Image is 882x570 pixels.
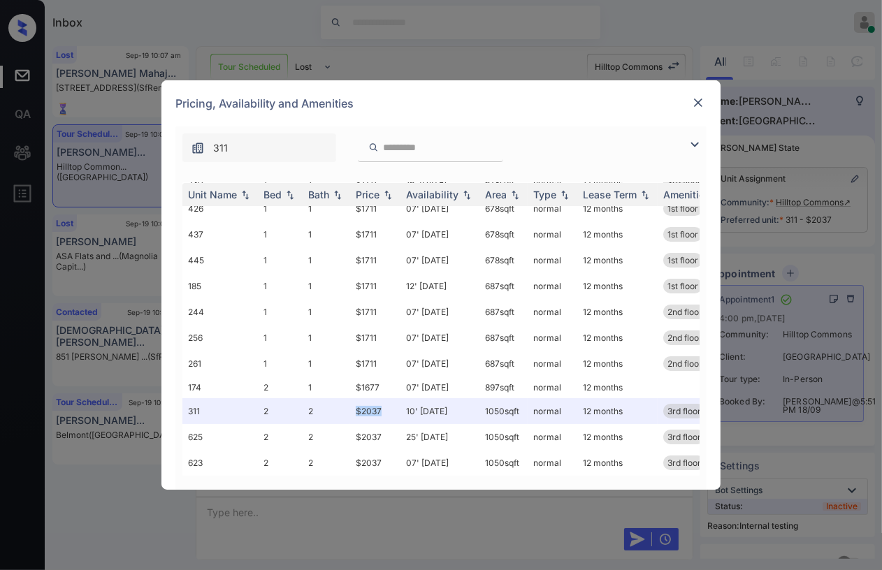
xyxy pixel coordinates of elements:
[400,351,479,377] td: 07' [DATE]
[528,196,577,221] td: normal
[667,332,702,343] span: 2nd floor
[258,221,303,247] td: 1
[283,190,297,200] img: sorting
[263,189,282,200] div: Bed
[182,377,258,398] td: 174
[381,190,395,200] img: sorting
[528,247,577,273] td: normal
[577,351,658,377] td: 12 months
[638,190,652,200] img: sorting
[479,398,528,424] td: 1050 sqft
[667,229,698,240] span: 1st floor
[303,351,350,377] td: 1
[303,299,350,325] td: 1
[528,424,577,450] td: normal
[528,221,577,247] td: normal
[356,189,379,200] div: Price
[479,450,528,476] td: 1050 sqft
[479,424,528,450] td: 1050 sqft
[667,255,698,265] span: 1st floor
[258,299,303,325] td: 1
[577,273,658,299] td: 12 months
[182,424,258,450] td: 625
[479,196,528,221] td: 678 sqft
[303,424,350,450] td: 2
[479,377,528,398] td: 897 sqft
[258,377,303,398] td: 2
[528,325,577,351] td: normal
[303,325,350,351] td: 1
[258,273,303,299] td: 1
[400,377,479,398] td: 07' [DATE]
[479,299,528,325] td: 687 sqft
[350,351,400,377] td: $1711
[577,424,658,450] td: 12 months
[368,141,379,154] img: icon-zuma
[667,203,698,214] span: 1st floor
[350,325,400,351] td: $1711
[258,450,303,476] td: 2
[303,398,350,424] td: 2
[182,196,258,221] td: 426
[350,247,400,273] td: $1711
[400,247,479,273] td: 07' [DATE]
[400,325,479,351] td: 07' [DATE]
[303,377,350,398] td: 1
[400,273,479,299] td: 12' [DATE]
[182,398,258,424] td: 311
[303,450,350,476] td: 2
[667,458,701,468] span: 3rd floor
[182,273,258,299] td: 185
[479,221,528,247] td: 678 sqft
[258,351,303,377] td: 1
[528,398,577,424] td: normal
[191,141,205,155] img: icon-zuma
[577,377,658,398] td: 12 months
[182,170,258,196] td: 230
[533,189,556,200] div: Type
[350,221,400,247] td: $1711
[350,299,400,325] td: $1711
[479,247,528,273] td: 678 sqft
[161,80,721,126] div: Pricing, Availability and Amenities
[350,196,400,221] td: $1711
[182,299,258,325] td: 244
[303,196,350,221] td: 1
[400,424,479,450] td: 25' [DATE]
[528,351,577,377] td: normal
[182,351,258,377] td: 261
[258,196,303,221] td: 1
[188,189,237,200] div: Unit Name
[400,398,479,424] td: 10' [DATE]
[558,190,572,200] img: sorting
[667,281,698,291] span: 1st floor
[577,247,658,273] td: 12 months
[577,325,658,351] td: 12 months
[528,299,577,325] td: normal
[331,190,345,200] img: sorting
[213,140,228,156] span: 311
[577,221,658,247] td: 12 months
[406,189,458,200] div: Availability
[182,450,258,476] td: 623
[350,450,400,476] td: $2037
[400,450,479,476] td: 07' [DATE]
[577,299,658,325] td: 12 months
[308,189,329,200] div: Bath
[303,221,350,247] td: 1
[508,190,522,200] img: sorting
[479,351,528,377] td: 687 sqft
[460,190,474,200] img: sorting
[479,325,528,351] td: 687 sqft
[350,424,400,450] td: $2037
[485,189,507,200] div: Area
[400,299,479,325] td: 07' [DATE]
[686,136,703,153] img: icon-zuma
[303,273,350,299] td: 1
[350,377,400,398] td: $1677
[258,325,303,351] td: 1
[667,307,702,317] span: 2nd floor
[258,398,303,424] td: 2
[350,398,400,424] td: $2037
[577,196,658,221] td: 12 months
